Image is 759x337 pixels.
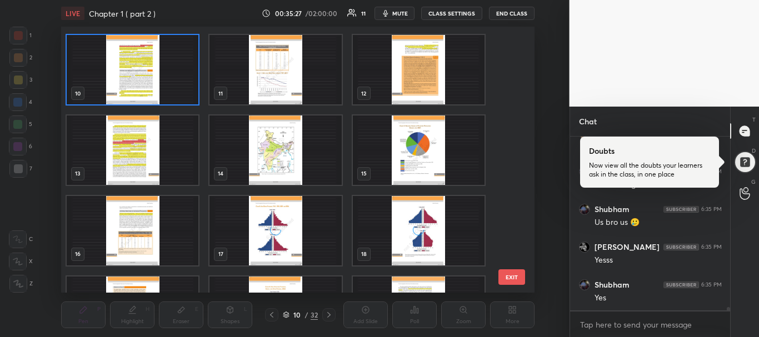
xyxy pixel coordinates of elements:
[421,7,482,20] button: CLASS SETTINGS
[580,167,590,177] img: thumbnail.jpg
[663,244,699,250] img: 4P8fHbbgJtejmAAAAAElFTkSuQmCC
[61,27,515,293] div: grid
[489,7,535,20] button: END CLASS
[9,93,32,111] div: 4
[595,293,722,304] div: Yes
[311,310,318,320] div: 32
[595,142,722,153] div: ahem real
[701,244,722,250] div: 6:35 PM
[663,281,699,288] img: 4P8fHbbgJtejmAAAAAElFTkSuQmCC
[9,275,33,293] div: Z
[580,204,590,214] img: thumbnail.jpg
[580,280,590,290] img: thumbnail.jpg
[305,311,308,318] div: /
[595,280,630,290] h6: Shubham
[570,137,731,310] div: grid
[9,49,32,67] div: 2
[9,115,32,133] div: 5
[361,11,366,16] div: 11
[752,147,756,155] p: D
[580,242,590,252] img: thumbnail.jpg
[752,115,756,124] p: T
[392,9,408,17] span: mute
[9,138,32,155] div: 6
[9,27,32,44] div: 1
[498,269,525,285] button: EXIT
[701,168,722,175] div: 6:34 PM
[61,7,84,20] div: LIVE
[751,178,756,186] p: G
[595,255,722,266] div: Yesss
[570,107,606,136] p: Chat
[701,281,722,288] div: 6:35 PM
[9,230,33,248] div: C
[9,160,32,178] div: 7
[595,217,722,228] div: Us bro us 🥲
[89,8,156,19] h4: Chapter 1 ( part 2 )
[663,206,699,213] img: 4P8fHbbgJtejmAAAAAElFTkSuQmCC
[292,311,303,318] div: 10
[9,253,33,270] div: X
[595,242,660,252] h6: [PERSON_NAME]
[9,71,32,89] div: 3
[595,204,630,214] h6: Shubham
[374,7,415,20] button: mute
[595,179,722,190] div: ham to single hai hehe
[701,206,722,213] div: 6:35 PM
